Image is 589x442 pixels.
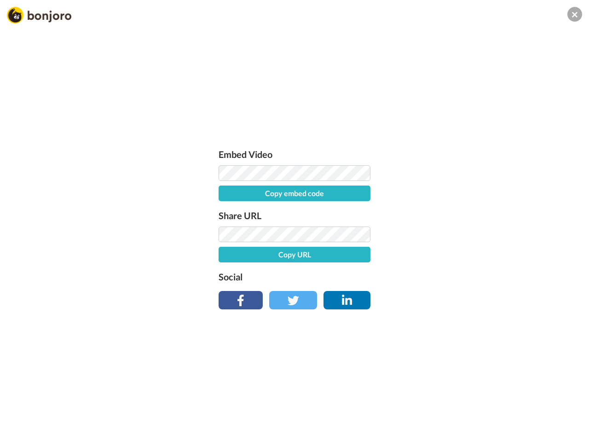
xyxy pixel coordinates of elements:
[219,186,370,201] button: Copy embed code
[219,269,370,284] label: Social
[219,247,370,262] button: Copy URL
[7,7,71,23] img: Bonjoro Logo
[219,208,370,223] label: Share URL
[219,147,370,162] label: Embed Video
